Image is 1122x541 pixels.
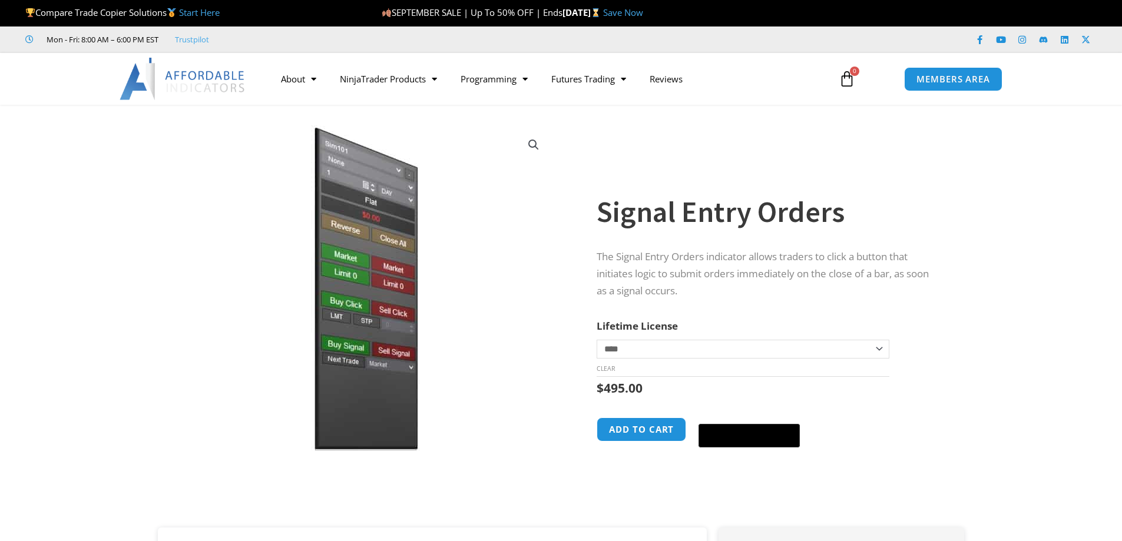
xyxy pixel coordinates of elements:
[591,8,600,17] img: ⌛
[916,75,990,84] span: MEMBERS AREA
[597,191,941,233] h1: Signal Entry Orders
[382,6,562,18] span: SEPTEMBER SALE | Up To 50% OFF | Ends
[523,134,544,155] a: View full-screen image gallery
[269,65,328,92] a: About
[696,416,802,417] iframe: Secure payment input frame
[382,8,391,17] img: 🍂
[597,248,941,300] p: The Signal Entry Orders indicator allows traders to click a button that initiates logic to submit...
[562,6,603,18] strong: [DATE]
[904,67,1002,91] a: MEMBERS AREA
[269,65,825,92] nav: Menu
[167,8,176,17] img: 🥇
[540,65,638,92] a: Futures Trading
[44,32,158,47] span: Mon - Fri: 8:00 AM – 6:00 PM EST
[821,62,873,96] a: 0
[850,67,859,76] span: 0
[699,424,800,447] button: Buy with GPay
[174,125,553,451] img: SignalEntryOrders
[120,58,246,100] img: LogoAI | Affordable Indicators – NinjaTrader
[603,6,643,18] a: Save Now
[328,65,449,92] a: NinjaTrader Products
[597,380,604,396] span: $
[597,380,643,396] bdi: 495.00
[25,6,220,18] span: Compare Trade Copier Solutions
[597,417,686,442] button: Add to cart
[597,319,678,333] label: Lifetime License
[175,32,209,47] a: Trustpilot
[449,65,540,92] a: Programming
[597,364,615,373] a: Clear options
[179,6,220,18] a: Start Here
[26,8,35,17] img: 🏆
[638,65,694,92] a: Reviews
